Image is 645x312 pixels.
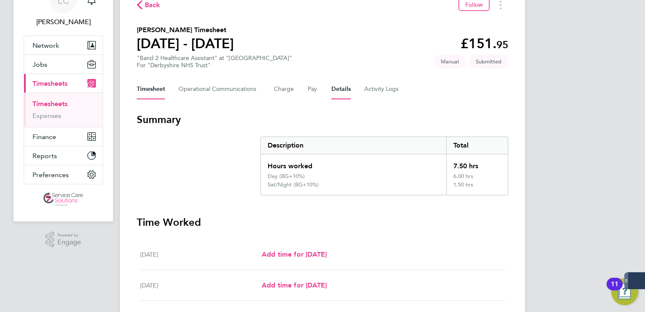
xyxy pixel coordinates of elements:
span: Engage [57,239,81,246]
button: Reports [24,146,103,165]
span: Add time for [DATE] [262,250,327,258]
span: Finance [33,133,56,141]
div: For "Derbyshire NHS Trust" [137,62,292,69]
div: Timesheets [24,93,103,127]
button: Jobs [24,55,103,74]
button: Preferences [24,165,103,184]
div: Sat/Night (BG+10%) [268,181,319,188]
span: 95 [496,38,508,51]
div: Total [446,137,508,154]
button: Open Resource Center, 11 new notifications [611,278,638,305]
div: 6.00 hrs [446,173,508,181]
div: 11 [611,284,618,295]
button: Network [24,36,103,55]
span: Follow [465,1,483,8]
a: Timesheets [33,100,68,108]
div: Description [261,137,446,154]
app-decimal: £151. [461,36,508,52]
button: Pay [308,79,318,99]
div: Hours worked [261,154,446,173]
a: Go to home page [24,193,103,206]
span: This timesheet was manually created. [434,55,466,68]
button: Activity Logs [364,79,400,99]
a: Add time for [DATE] [262,249,327,260]
div: Summary [260,137,508,195]
div: 7.50 hrs [446,154,508,173]
h2: [PERSON_NAME] Timesheet [137,25,234,35]
button: Timesheet [137,79,165,99]
button: Timesheets [24,74,103,93]
span: This timesheet is Submitted. [469,55,508,68]
a: Expenses [33,112,61,120]
span: Network [33,41,59,49]
button: Finance [24,127,103,146]
a: Add time for [DATE] [262,280,327,290]
h3: Time Worked [137,216,508,229]
button: Charge [274,79,294,99]
span: Preferences [33,171,69,179]
div: [DATE] [140,249,262,260]
span: Jobs [33,60,47,68]
div: Day (BG+10%) [268,173,305,180]
span: Lee Clayton [24,17,103,27]
h3: Summary [137,113,508,126]
span: Reports [33,152,57,160]
span: Add time for [DATE] [262,281,327,289]
div: [DATE] [140,280,262,290]
div: 1.50 hrs [446,181,508,195]
a: Powered byEngage [46,232,81,248]
h1: [DATE] - [DATE] [137,35,234,52]
div: "Band 2 Healthcare Assistant" at "[GEOGRAPHIC_DATA]" [137,55,292,69]
button: Operational Communications [179,79,260,99]
span: Timesheets [33,79,68,88]
button: Details [331,79,351,99]
span: Powered by [57,232,81,239]
img: servicecare-logo-retina.png [43,193,83,206]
